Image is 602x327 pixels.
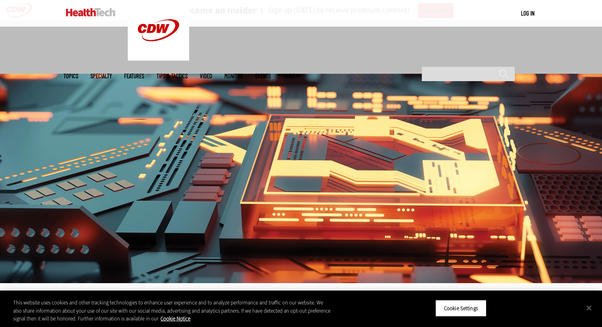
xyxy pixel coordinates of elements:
a: Events [255,73,271,79]
div: User menu [521,9,534,18]
a: MonITor [224,73,243,79]
button: Cookie Settings [435,300,487,317]
a: Video [200,73,212,79]
div: This website uses cookies and other tracking technologies to enhance user experience and to analy... [13,299,331,323]
a: More information about your privacy [161,315,190,322]
button: Close [580,299,598,317]
a: Log in [521,9,534,17]
span: Topics [63,73,78,79]
a: Features [124,73,144,79]
span: More [283,73,300,79]
a: Tips & Tactics [156,73,188,79]
span: Specialty [91,73,112,79]
a: CDW [128,54,189,63]
img: Home [66,8,115,16]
